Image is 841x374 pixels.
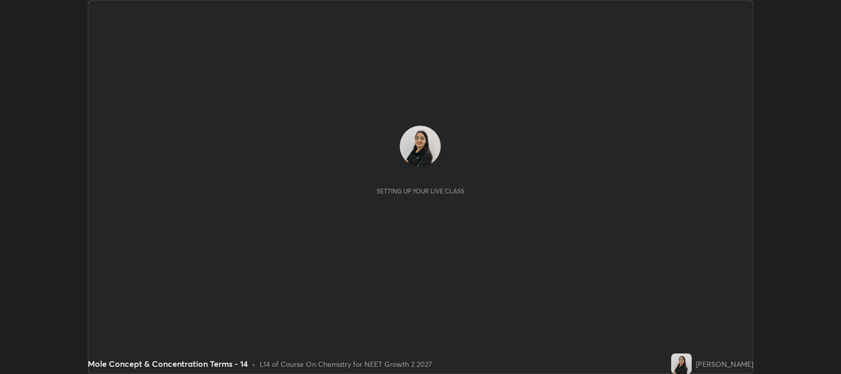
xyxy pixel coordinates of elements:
img: ecece39d808d43ba862a92e68c384f5b.jpg [400,126,441,167]
div: Mole Concept & Concentration Terms - 14 [88,358,248,370]
div: [PERSON_NAME] [696,359,753,369]
img: ecece39d808d43ba862a92e68c384f5b.jpg [671,353,692,374]
div: L14 of Course On Chemistry for NEET Growth 2 2027 [260,359,432,369]
div: Setting up your live class [377,187,464,195]
div: • [252,359,256,369]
